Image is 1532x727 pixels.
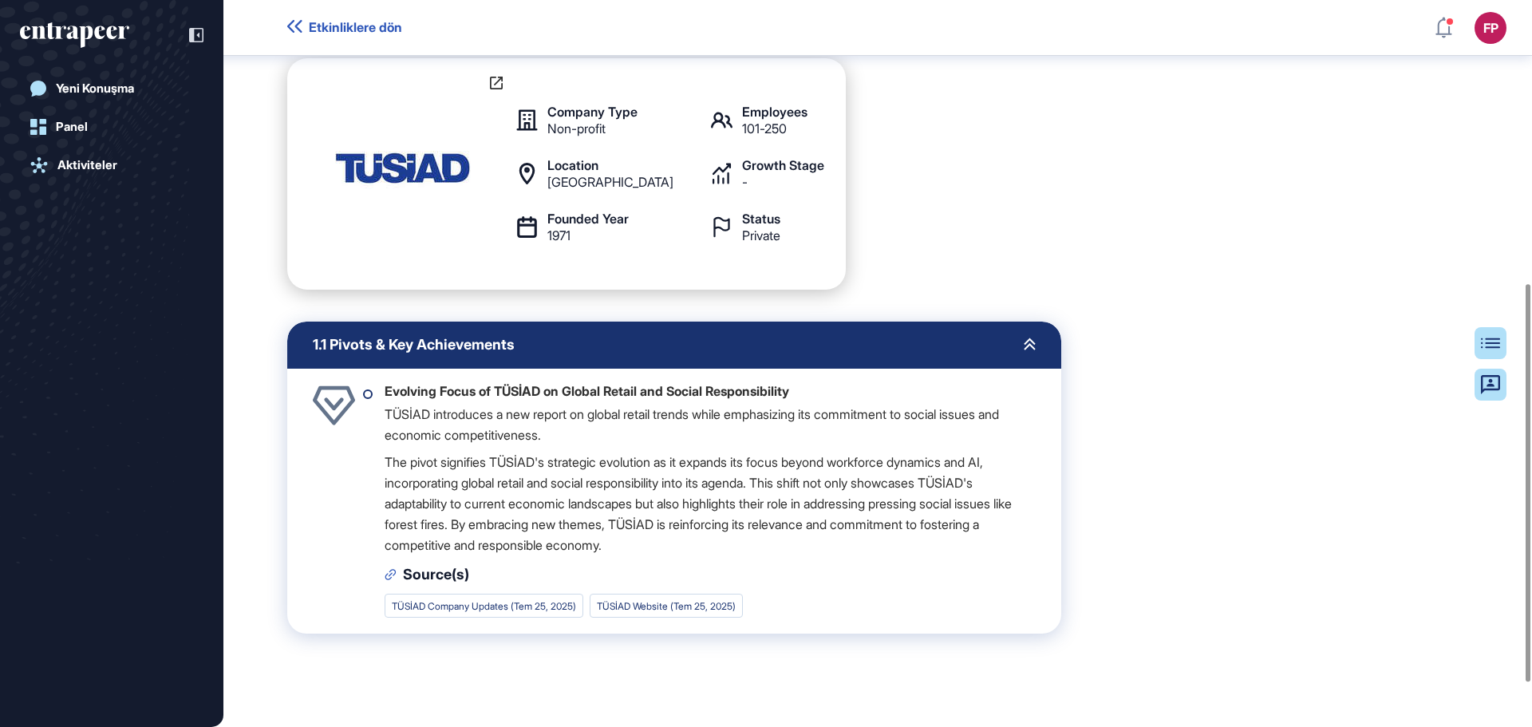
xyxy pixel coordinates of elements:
div: Growth Stage [742,159,824,172]
p: The pivot signifies TÜSİAD's strategic evolution as it expands its focus beyond workforce dynamic... [385,452,1036,555]
div: Yeni Konuşma [56,81,134,96]
div: 101-250 [742,122,787,135]
span: Etkinliklere dön [309,20,402,35]
span: 1.1 Pivots & Key Achievements [313,338,515,352]
a: Yeni Konuşma [20,73,203,105]
div: Source(s) [403,562,469,587]
a: TÜSİAD Website (Tem 25, 2025) [597,600,736,612]
div: Employees [742,105,807,118]
p: TÜSİAD introduces a new report on global retail trends while emphasizing its commitment to social... [385,404,1036,445]
a: Aktiviteler [20,149,203,181]
div: Aktiviteler [57,158,117,172]
div: Company Type [547,105,638,118]
div: Non-profit [547,122,606,135]
div: Location [547,159,598,172]
a: Etkinliklere dön [287,20,409,35]
a: Panel [20,111,203,143]
a: TÜSİAD Company Updates (Tem 25, 2025) [392,600,576,612]
div: entrapeer-logo [20,22,129,48]
div: Evolving Focus of TÜSİAD on Global Retail and Social Responsibility [385,385,789,397]
img: TÜSİAD-logo [335,106,471,242]
div: Status [742,212,780,225]
div: Founded Year [547,212,629,225]
button: FP [1475,12,1506,44]
div: Panel [56,120,88,134]
div: Private [742,229,780,242]
div: - [742,176,748,188]
div: 1971 [547,229,571,242]
div: [GEOGRAPHIC_DATA] [547,176,673,188]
